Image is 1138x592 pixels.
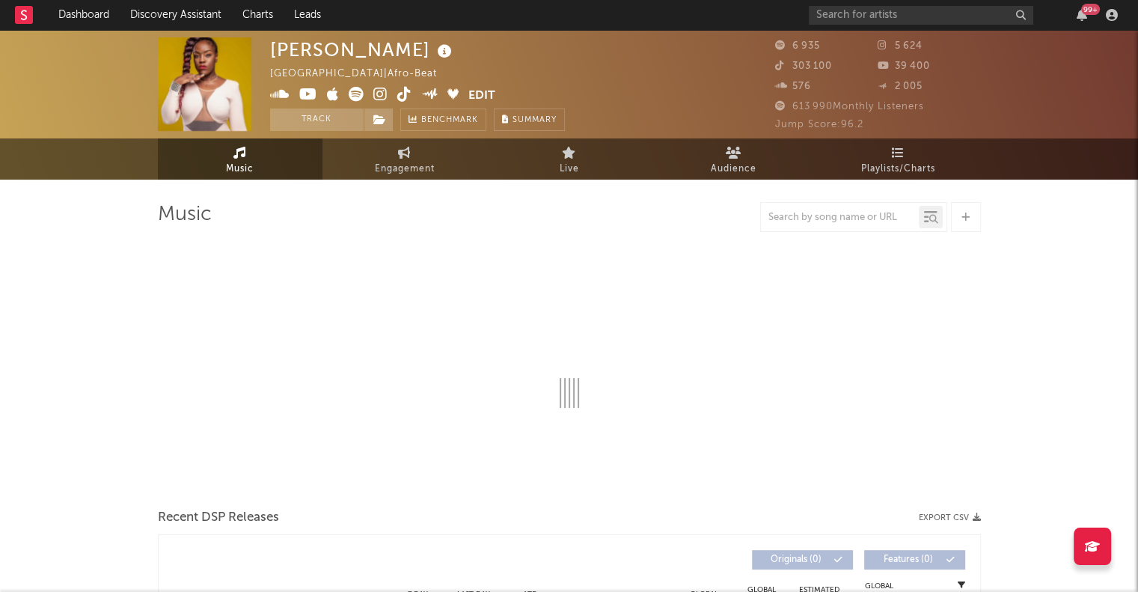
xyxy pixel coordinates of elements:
[761,212,919,224] input: Search by song name or URL
[270,65,454,83] div: [GEOGRAPHIC_DATA] | Afro-Beat
[775,41,820,51] span: 6 935
[270,109,364,131] button: Track
[775,61,832,71] span: 303 100
[158,138,322,180] a: Music
[816,138,981,180] a: Playlists/Charts
[226,160,254,178] span: Music
[494,109,565,131] button: Summary
[1081,4,1100,15] div: 99 +
[878,61,930,71] span: 39 400
[864,550,965,570] button: Features(0)
[775,82,811,91] span: 576
[775,120,863,129] span: Jump Score: 96.2
[468,87,495,106] button: Edit
[711,160,756,178] span: Audience
[752,550,853,570] button: Originals(0)
[762,555,830,564] span: Originals ( 0 )
[158,509,279,527] span: Recent DSP Releases
[487,138,652,180] a: Live
[322,138,487,180] a: Engagement
[375,160,435,178] span: Engagement
[400,109,486,131] a: Benchmark
[919,513,981,522] button: Export CSV
[513,116,557,124] span: Summary
[878,82,923,91] span: 2 005
[560,160,579,178] span: Live
[270,37,456,62] div: [PERSON_NAME]
[809,6,1033,25] input: Search for artists
[652,138,816,180] a: Audience
[861,160,935,178] span: Playlists/Charts
[421,112,478,129] span: Benchmark
[775,102,924,112] span: 613 990 Monthly Listeners
[878,41,923,51] span: 5 624
[1077,9,1087,21] button: 99+
[874,555,943,564] span: Features ( 0 )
